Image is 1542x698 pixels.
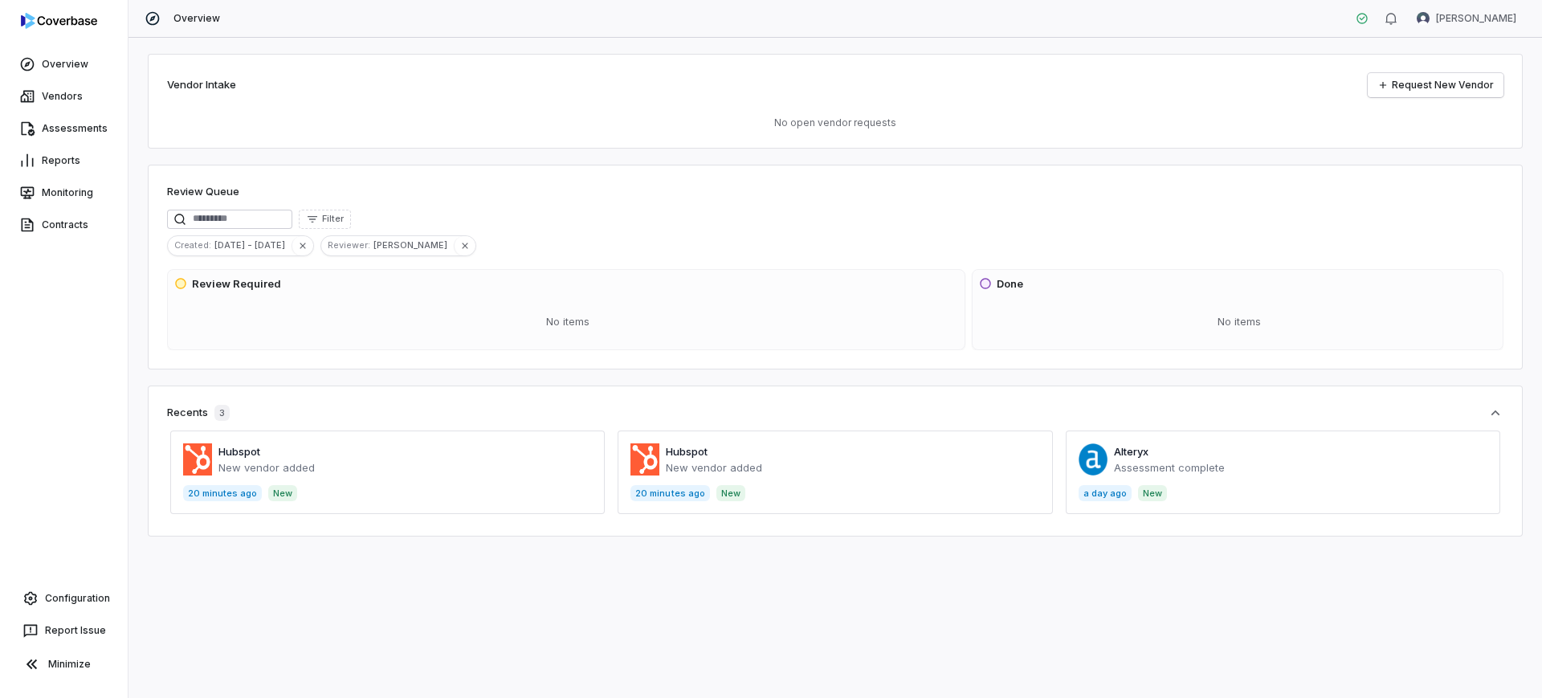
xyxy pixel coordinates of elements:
a: Alteryx [1114,445,1148,458]
div: No items [979,301,1499,343]
div: No items [174,301,961,343]
h3: Review Required [192,276,281,292]
p: No open vendor requests [167,116,1503,129]
h2: Vendor Intake [167,77,236,93]
a: Configuration [6,584,121,613]
span: Filter [322,213,344,225]
a: Assessments [3,114,124,143]
img: Hailey Nicholson avatar [1417,12,1430,25]
a: Hubspot [666,445,708,458]
button: Minimize [6,648,121,680]
a: Contracts [3,210,124,239]
button: Report Issue [6,616,121,645]
span: Created : [168,238,214,252]
h1: Review Queue [167,184,239,200]
span: 3 [214,405,230,421]
a: Vendors [3,82,124,111]
button: Filter [299,210,351,229]
span: Reviewer : [321,238,373,252]
button: Recents3 [167,405,1503,421]
button: Hailey Nicholson avatar[PERSON_NAME] [1407,6,1526,31]
a: Request New Vendor [1368,73,1503,97]
h3: Done [997,276,1023,292]
span: [DATE] - [DATE] [214,238,292,252]
img: logo-D7KZi-bG.svg [21,13,97,29]
span: [PERSON_NAME] [1436,12,1516,25]
div: Recents [167,405,230,421]
a: Overview [3,50,124,79]
a: Hubspot [218,445,260,458]
span: Overview [173,12,220,25]
a: Monitoring [3,178,124,207]
a: Reports [3,146,124,175]
span: [PERSON_NAME] [373,238,454,252]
